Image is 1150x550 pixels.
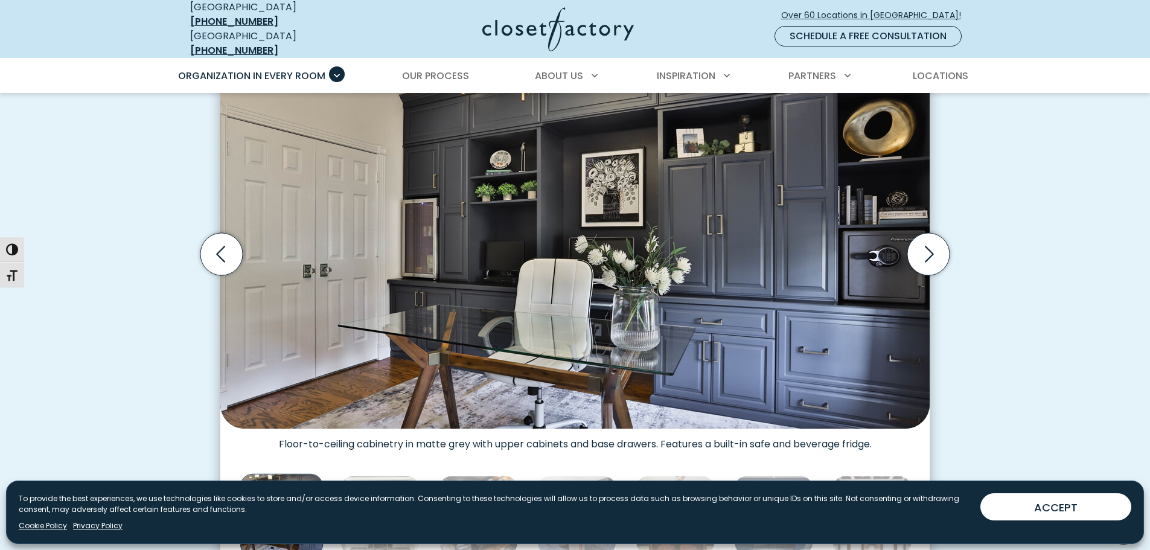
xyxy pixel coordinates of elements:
img: Closet Factory Logo [482,7,634,51]
img: Custom home office grey cabinetry with wall safe and mini fridge [220,57,930,429]
button: Next slide [902,228,954,280]
figcaption: Floor-to-ceiling cabinetry in matte grey with upper cabinets and base drawers. Features a built-i... [220,429,930,450]
div: [GEOGRAPHIC_DATA] [190,29,365,58]
a: [PHONE_NUMBER] [190,43,278,57]
p: To provide the best experiences, we use technologies like cookies to store and/or access device i... [19,493,971,515]
span: Inspiration [657,69,715,83]
a: Over 60 Locations in [GEOGRAPHIC_DATA]! [781,5,971,26]
span: Locations [913,69,968,83]
a: [PHONE_NUMBER] [190,14,278,28]
span: Organization in Every Room [178,69,325,83]
a: Schedule a Free Consultation [775,26,962,46]
span: About Us [535,69,583,83]
a: Privacy Policy [73,520,123,531]
nav: Primary Menu [170,59,981,93]
span: Over 60 Locations in [GEOGRAPHIC_DATA]! [781,9,971,22]
span: Partners [788,69,836,83]
button: ACCEPT [980,493,1131,520]
span: Our Process [402,69,469,83]
a: Cookie Policy [19,520,67,531]
button: Previous slide [196,228,248,280]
